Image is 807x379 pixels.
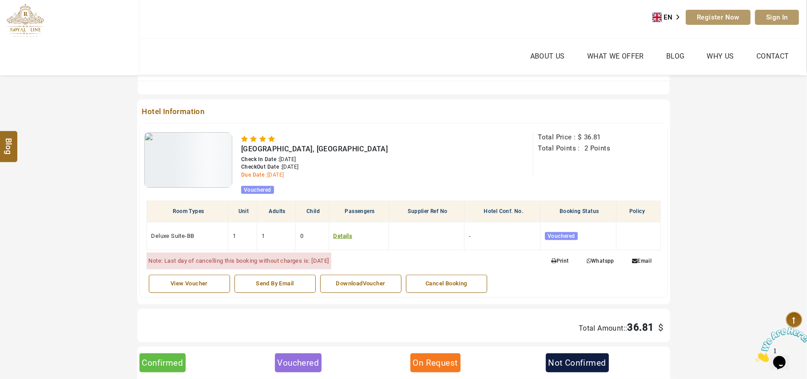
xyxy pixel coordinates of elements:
span: Total Points : [538,144,580,152]
th: Passengers [329,201,389,222]
th: Booking Status [541,201,616,222]
div: On Request [410,353,461,372]
span: - [469,233,471,239]
span: Policy [629,208,645,214]
span: $ [578,133,582,141]
a: About Us [528,50,567,63]
div: Confirmed [139,353,186,372]
span: Check In Date : [241,156,279,162]
a: Contact [754,50,791,63]
span: Email [632,258,652,264]
th: Unit [228,201,257,222]
img: Chat attention grabber [4,4,59,39]
div: DownloadVoucher [325,280,397,288]
span: Note: Last day of cancelling this booking without charges is: [DATE] [149,257,329,264]
th: Supplier Ref No [389,201,465,222]
a: Cancel Booking [406,275,487,293]
img: 1-ThumbNail.jpg [144,132,233,188]
a: Whatspp [580,255,621,268]
a: View Voucher [149,275,230,293]
a: Sign In [755,10,799,25]
span: 0 [300,233,303,239]
span: 36.81 [628,322,654,333]
span: 1 [233,233,236,239]
span: CheckOut Date : [241,164,282,170]
div: Send By Email [239,280,311,288]
span: Total Amount:: [579,324,628,332]
a: DownloadVoucher [320,275,402,293]
span: Total Price : [538,133,576,141]
span: Print [551,258,568,264]
a: Blog [664,50,687,63]
a: EN [652,11,686,24]
span: 2 Points [584,144,610,152]
div: Vouchered [275,353,322,372]
span: [GEOGRAPHIC_DATA], [GEOGRAPHIC_DATA] [241,145,388,153]
iframe: chat widget [752,324,807,366]
th: Hotel Conf. No. [465,201,541,222]
div: View Voucher [154,280,225,288]
span: 1 [262,233,265,239]
a: Print [545,255,575,268]
span: 1 [4,4,7,11]
span: [DATE] [282,164,298,170]
a: Details [334,233,353,239]
span: 36.81 [584,133,601,141]
th: Room Types [147,201,228,222]
a: What we Offer [585,50,646,63]
div: Cancel Booking [411,280,482,288]
span: Vouchered [241,186,274,194]
a: Register Now [686,10,751,25]
a: Send By Email [235,275,316,293]
span: Whatspp [587,258,614,264]
img: The Royal Line Holidays [7,4,44,37]
span: [DATE] [279,156,296,162]
div: Language [652,11,686,24]
div: Not Confirmed [546,353,609,372]
span: Vouchered [545,232,578,240]
span: Due Date : [241,172,267,178]
span: Deluxe Suite-BB [151,233,195,239]
span: $ [656,322,663,333]
th: Adults [257,201,295,222]
a: Email [625,255,658,268]
span: [DATE] [267,172,284,178]
aside: Language selected: English [652,11,686,24]
a: Why Us [705,50,736,63]
span: Hotel Information [139,106,615,118]
span: Blog [3,138,15,146]
th: Child [295,201,329,222]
